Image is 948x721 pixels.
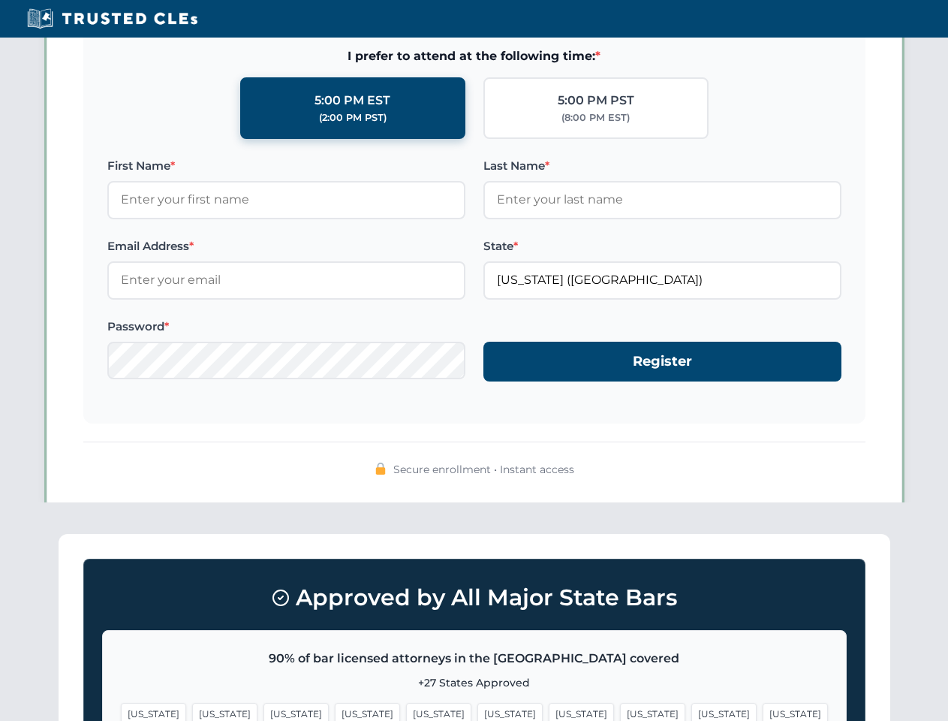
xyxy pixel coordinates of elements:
[375,463,387,475] img: 🔒
[483,342,841,382] button: Register
[121,674,828,691] p: +27 States Approved
[483,157,841,175] label: Last Name
[483,181,841,219] input: Enter your last name
[483,261,841,299] input: Florida (FL)
[107,181,465,219] input: Enter your first name
[561,110,630,125] div: (8:00 PM EST)
[107,47,841,66] span: I prefer to attend at the following time:
[121,649,828,668] p: 90% of bar licensed attorneys in the [GEOGRAPHIC_DATA] covered
[319,110,387,125] div: (2:00 PM PST)
[107,237,465,255] label: Email Address
[107,261,465,299] input: Enter your email
[102,578,847,618] h3: Approved by All Major State Bars
[23,8,202,30] img: Trusted CLEs
[314,91,390,110] div: 5:00 PM EST
[483,237,841,255] label: State
[107,157,465,175] label: First Name
[558,91,634,110] div: 5:00 PM PST
[107,318,465,336] label: Password
[393,461,574,478] span: Secure enrollment • Instant access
